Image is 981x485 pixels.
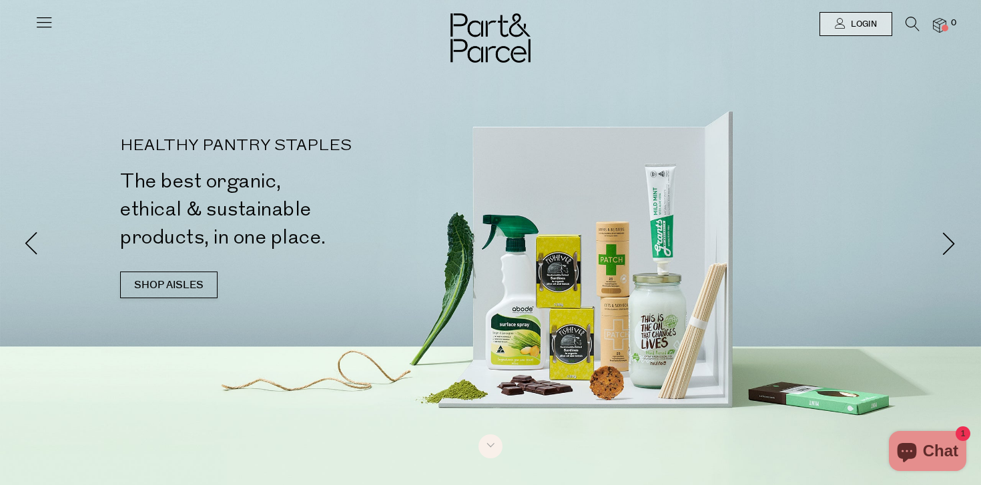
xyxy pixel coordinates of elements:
[885,431,970,474] inbox-online-store-chat: Shopify online store chat
[848,19,877,30] span: Login
[120,272,218,298] a: SHOP AISLES
[120,138,496,154] p: HEALTHY PANTRY STAPLES
[120,167,496,252] h2: The best organic, ethical & sustainable products, in one place.
[933,18,946,32] a: 0
[820,12,892,36] a: Login
[450,13,531,63] img: Part&Parcel
[948,17,960,29] span: 0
